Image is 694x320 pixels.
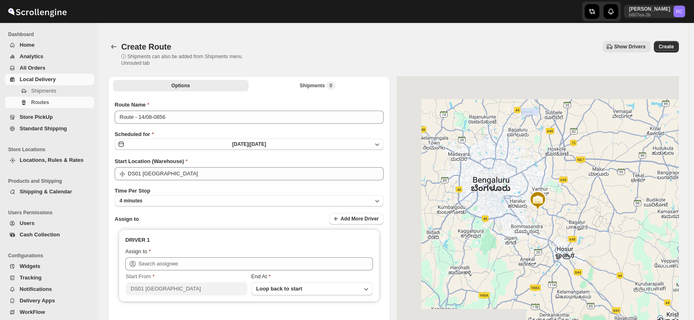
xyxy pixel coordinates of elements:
[172,82,190,89] span: Options
[125,236,373,244] h3: DRIVER 1
[31,99,49,105] span: Routes
[5,97,94,108] button: Routes
[5,295,94,306] button: Delivery Apps
[20,275,41,281] span: Tracking
[5,229,94,241] button: Cash Collection
[115,111,384,124] input: Eg: Bengaluru Route
[8,31,94,38] span: Dashboard
[20,157,84,163] span: Locations, Rules & Rates
[326,82,336,90] span: 0
[676,9,683,14] text: RC
[120,197,142,204] span: 4 minutes
[20,309,45,315] span: WorkFlow
[5,261,94,272] button: Widgets
[629,12,670,17] p: b607ea-2b
[20,53,43,59] span: Analytics
[654,41,679,52] button: Create
[5,186,94,197] button: Shipping & Calendar
[7,1,68,22] img: ScrollEngine
[128,167,384,180] input: Search location
[108,41,120,52] button: Routes
[251,282,373,295] button: Loop back to start
[115,216,139,222] span: Assign to
[115,188,150,194] span: Time Per Stop
[5,218,94,229] button: Users
[5,62,94,74] button: All Orders
[115,195,384,207] button: 4 minutes
[250,80,386,91] button: Selected Shipments
[138,257,373,270] input: Search assignee
[5,154,94,166] button: Locations, Rules & Rates
[674,6,685,17] span: Rahul Chopra
[603,41,651,52] button: Show Drivers
[20,188,72,195] span: Shipping & Calendar
[5,51,94,62] button: Analytics
[115,138,384,150] button: [DATE]|[DATE]
[5,85,94,97] button: Shipments
[250,141,266,147] span: [DATE]
[629,6,670,12] p: [PERSON_NAME]
[115,102,146,108] span: Route Name
[20,114,53,120] span: Store PickUp
[5,284,94,295] button: Notifications
[5,39,94,51] button: Home
[256,286,303,292] span: Loop back to start
[251,272,373,281] div: End At
[121,42,171,51] span: Create Route
[5,272,94,284] button: Tracking
[113,80,249,91] button: All Route Options
[126,273,151,279] span: Start From
[115,158,184,164] span: Start Location (Warehouse)
[20,125,67,132] span: Standard Shipping
[8,209,94,216] span: Users Permissions
[8,252,94,259] span: Configurations
[31,88,56,94] span: Shipments
[8,178,94,184] span: Products and Shipping
[624,5,686,18] button: User menu
[341,216,379,222] span: Add More Driver
[115,131,150,137] span: Scheduled for
[5,306,94,318] button: WorkFlow
[20,65,45,71] span: All Orders
[8,146,94,153] span: Store Locations
[20,42,34,48] span: Home
[20,76,56,82] span: Local Delivery
[329,213,384,225] button: Add More Driver
[121,53,254,66] p: ⓘ Shipments can also be added from Shipments menu Unrouted tab
[20,286,52,292] span: Notifications
[232,141,250,147] span: [DATE] |
[20,220,34,226] span: Users
[300,82,335,90] div: Shipments
[125,247,147,256] div: Assign to
[614,43,646,50] span: Show Drivers
[20,231,60,238] span: Cash Collection
[659,43,674,50] span: Create
[20,263,40,269] span: Widgets
[20,297,55,304] span: Delivery Apps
